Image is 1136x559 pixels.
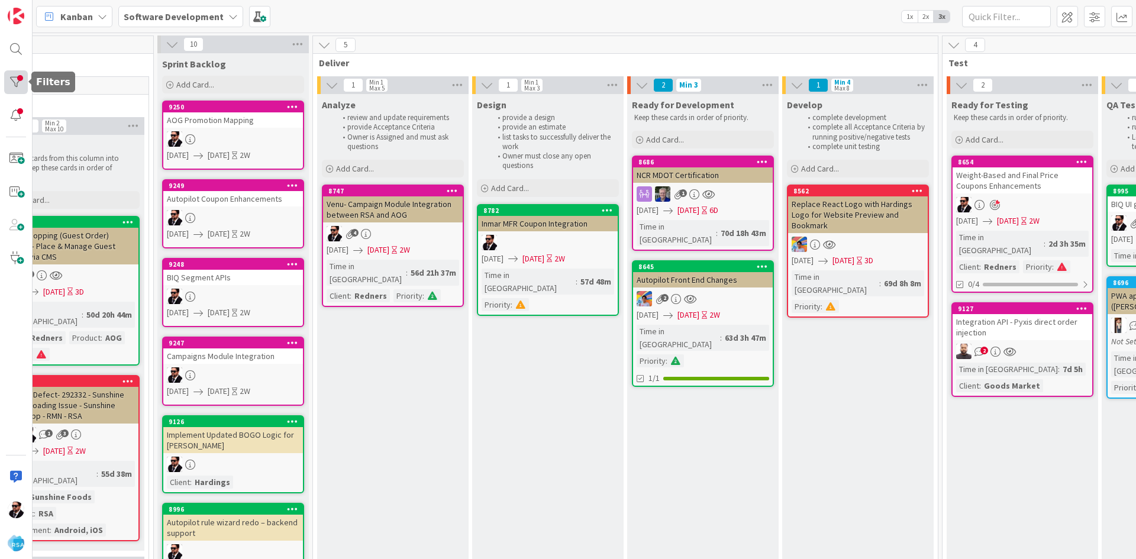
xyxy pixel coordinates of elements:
[167,476,190,489] div: Client
[522,253,544,265] span: [DATE]
[163,210,303,225] div: AC
[634,113,772,122] p: Keep these cards in order of priority.
[637,220,716,246] div: Time in [GEOGRAPHIC_DATA]
[322,99,356,111] span: Analyze
[677,204,699,217] span: [DATE]
[2,302,82,328] div: Time in [GEOGRAPHIC_DATA]
[801,122,927,142] li: complete all Acceptance Criteria by running positive/negative tests
[169,182,303,190] div: 9249
[240,385,250,398] div: 2W
[163,348,303,364] div: Campaigns Module Integration
[834,85,850,91] div: Max 8
[498,78,518,92] span: 1
[162,58,226,70] span: Sprint Backlog
[648,372,660,384] span: 1/1
[953,344,1092,359] div: SB
[951,156,1093,293] a: 8654Weight-Based and Final Price Coupons EnhancementsAC[DATE][DATE]2WTime in [GEOGRAPHIC_DATA]:2d...
[163,416,303,453] div: 9126Implement Updated BOGO Logic for [PERSON_NAME]
[956,260,979,273] div: Client
[956,215,978,227] span: [DATE]
[953,303,1092,340] div: 9127Integration API - Pyxis direct order injection
[979,260,981,273] span: :
[709,309,720,321] div: 2W
[679,82,698,88] div: Min 3
[323,226,463,241] div: AC
[8,8,24,24] img: Visit kanbanzone.com
[162,337,304,406] a: 9247Campaigns Module IntegrationAC[DATE][DATE]2W
[821,300,822,313] span: :
[163,289,303,304] div: AC
[633,157,773,167] div: 8686
[956,344,972,359] img: SB
[327,226,342,241] img: AC
[633,272,773,287] div: Autopilot Front End Changes
[60,9,93,24] span: Kanban
[524,85,540,91] div: Max 3
[801,113,927,122] li: complete development
[801,142,927,151] li: complete unit testing
[163,367,303,383] div: AC
[163,259,303,270] div: 9248
[183,37,204,51] span: 10
[169,418,303,426] div: 9126
[408,266,459,279] div: 56d 21h 37m
[2,461,96,487] div: Time in [GEOGRAPHIC_DATA]
[27,331,66,344] div: Redners
[328,187,463,195] div: 8747
[27,490,95,503] div: Sunshine Foods
[646,134,684,145] span: Add Card...
[98,467,135,480] div: 55d 38m
[788,237,928,252] div: JK
[981,379,1043,392] div: Goods Market
[162,101,304,170] a: 9250AOG Promotion MappingAC[DATE][DATE]2W
[327,289,350,302] div: Client
[163,504,303,515] div: 8996
[240,149,250,161] div: 2W
[953,303,1092,314] div: 9127
[169,103,303,111] div: 9250
[61,429,69,437] span: 3
[163,102,303,128] div: 9250AOG Promotion Mapping
[902,11,918,22] span: 1x
[336,122,462,132] li: provide Acceptance Criteria
[190,476,192,489] span: :
[524,79,538,85] div: Min 1
[50,524,51,537] span: :
[163,112,303,128] div: AOG Promotion Mapping
[482,298,511,311] div: Priority
[718,227,769,240] div: 70d 18h 43m
[208,228,230,240] span: [DATE]
[953,157,1092,167] div: 8654
[1044,237,1045,250] span: :
[864,254,873,267] div: 3D
[981,260,1019,273] div: Redners
[335,38,356,52] span: 5
[879,277,881,290] span: :
[1111,318,1127,333] img: SK
[633,291,773,306] div: JK
[1045,237,1089,250] div: 2d 3h 35m
[83,308,135,321] div: 50d 20h 44m
[953,314,1092,340] div: Integration API - Pyxis direct order injection
[1052,260,1054,273] span: :
[638,158,773,166] div: 8686
[8,502,24,518] img: AC
[322,185,464,307] a: 8747Venu- Campaign Module Integration between RSA and AOGAC[DATE][DATE]2WTime in [GEOGRAPHIC_DATA...
[787,185,929,318] a: 8562Replace React Logo with Hardings Logo for Website Preview and BookmarkJK[DATE][DATE]3DTime in...
[997,215,1019,227] span: [DATE]
[1111,233,1133,245] span: [DATE]
[677,309,699,321] span: [DATE]
[163,191,303,206] div: Autopilot Coupon Enhancements
[163,504,303,541] div: 8996Autopilot rule wizard redo – backend support
[808,78,828,92] span: 1
[966,134,1003,145] span: Add Card...
[51,524,106,537] div: Android, iOS
[169,505,303,513] div: 8996
[956,363,1058,376] div: Time in [GEOGRAPHIC_DATA]
[478,216,618,231] div: Inmar MFR Coupon Integration
[962,6,1051,27] input: Quick Filter...
[1029,215,1040,227] div: 2W
[101,331,102,344] span: :
[632,260,774,387] a: 8645Autopilot Front End ChangesJK[DATE][DATE]2WTime in [GEOGRAPHIC_DATA]:63d 3h 47mPriority:1/1
[163,457,303,472] div: AC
